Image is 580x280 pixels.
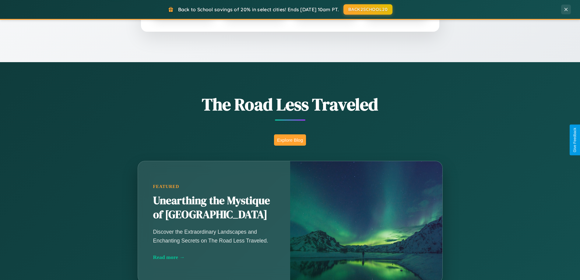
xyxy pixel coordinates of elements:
[153,184,275,189] div: Featured
[153,194,275,222] h2: Unearthing the Mystique of [GEOGRAPHIC_DATA]
[178,6,339,12] span: Back to School savings of 20% in select cities! Ends [DATE] 10am PT.
[153,254,275,261] div: Read more →
[107,93,473,116] h1: The Road Less Traveled
[573,128,577,152] div: Give Feedback
[274,134,306,146] button: Explore Blog
[153,228,275,245] p: Discover the Extraordinary Landscapes and Enchanting Secrets on The Road Less Traveled.
[343,4,392,15] button: BACK2SCHOOL20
